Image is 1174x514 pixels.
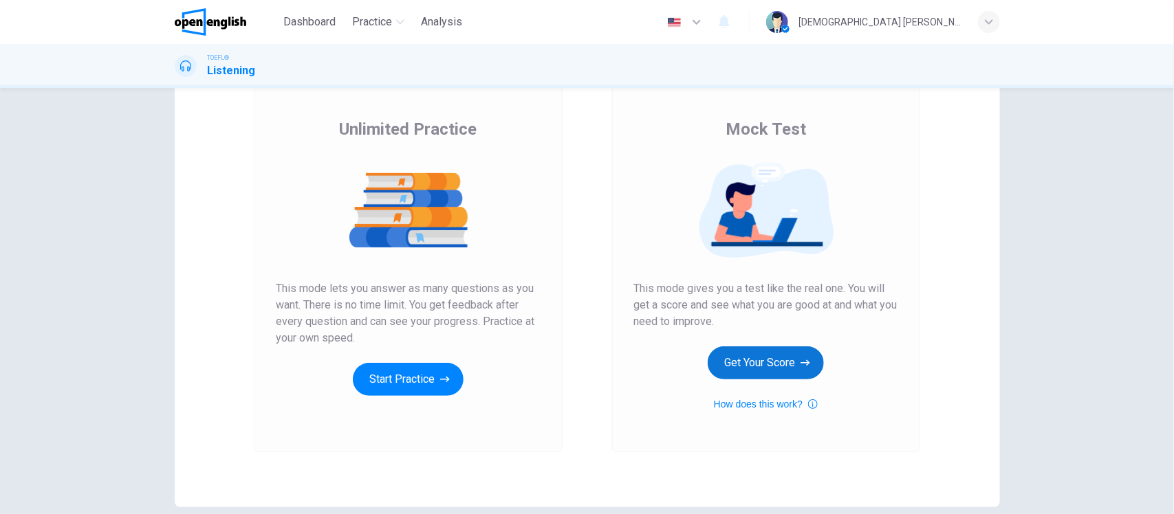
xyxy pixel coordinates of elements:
[175,8,247,36] img: OpenEnglish logo
[175,8,279,36] a: OpenEnglish logo
[352,14,392,30] span: Practice
[415,10,468,34] button: Analysis
[421,14,462,30] span: Analysis
[276,280,541,346] span: This mode lets you answer as many questions as you want. There is no time limit. You get feedback...
[208,63,256,79] h1: Listening
[708,346,824,379] button: Get Your Score
[666,17,683,27] img: en
[799,14,961,30] div: [DEMOGRAPHIC_DATA] [PERSON_NAME]
[208,53,230,63] span: TOEFL®
[714,396,818,412] button: How does this work?
[726,118,806,140] span: Mock Test
[766,11,788,33] img: Profile picture
[283,14,336,30] span: Dashboard
[278,10,341,34] button: Dashboard
[353,363,464,396] button: Start Practice
[347,10,410,34] button: Practice
[340,118,477,140] span: Unlimited Practice
[634,280,898,330] span: This mode gives you a test like the real one. You will get a score and see what you are good at a...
